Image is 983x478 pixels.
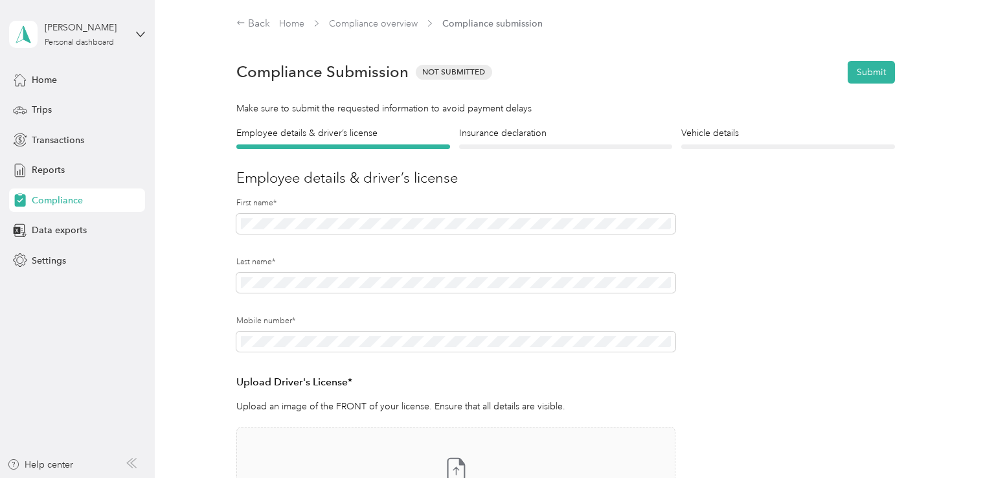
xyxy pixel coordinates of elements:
iframe: Everlance-gr Chat Button Frame [910,405,983,478]
div: [PERSON_NAME] [45,21,126,34]
button: Submit [848,61,895,84]
h4: Employee details & driver’s license [236,126,450,140]
button: Help center [7,458,73,472]
h3: Employee details & driver’s license [236,167,895,188]
div: Personal dashboard [45,39,114,47]
span: Compliance [32,194,83,207]
span: Trips [32,103,52,117]
label: Mobile number* [236,315,675,327]
span: Compliance submission [442,17,543,30]
div: Make sure to submit the requested information to avoid payment delays [236,102,895,115]
span: Reports [32,163,65,177]
label: Last name* [236,256,675,268]
a: Compliance overview [329,18,418,29]
span: Settings [32,254,66,267]
div: Back [236,16,270,32]
h3: Upload Driver's License* [236,374,675,391]
h4: Vehicle details [681,126,895,140]
label: First name* [236,198,675,209]
a: Home [279,18,304,29]
span: Home [32,73,57,87]
span: Not Submitted [416,65,492,80]
span: Data exports [32,223,87,237]
h1: Compliance Submission [236,63,409,81]
span: Transactions [32,133,84,147]
h4: Insurance declaration [459,126,673,140]
p: Upload an image of the FRONT of your license. Ensure that all details are visible. [236,400,675,413]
